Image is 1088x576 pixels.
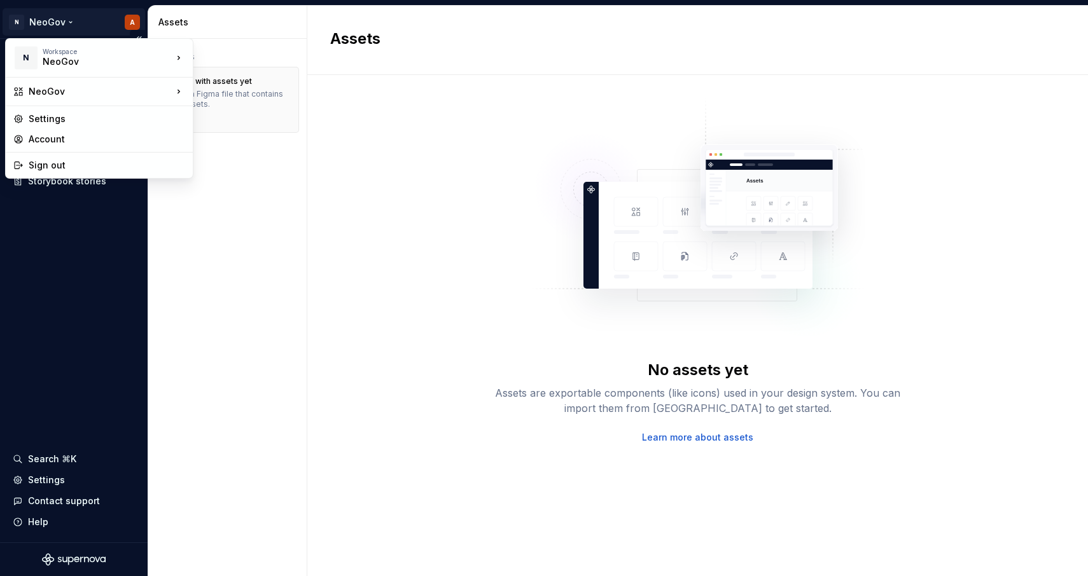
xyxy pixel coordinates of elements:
[43,55,151,68] div: NeoGov
[43,48,172,55] div: Workspace
[15,46,38,69] div: N
[29,159,185,172] div: Sign out
[29,85,172,98] div: NeoGov
[29,113,185,125] div: Settings
[29,133,185,146] div: Account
